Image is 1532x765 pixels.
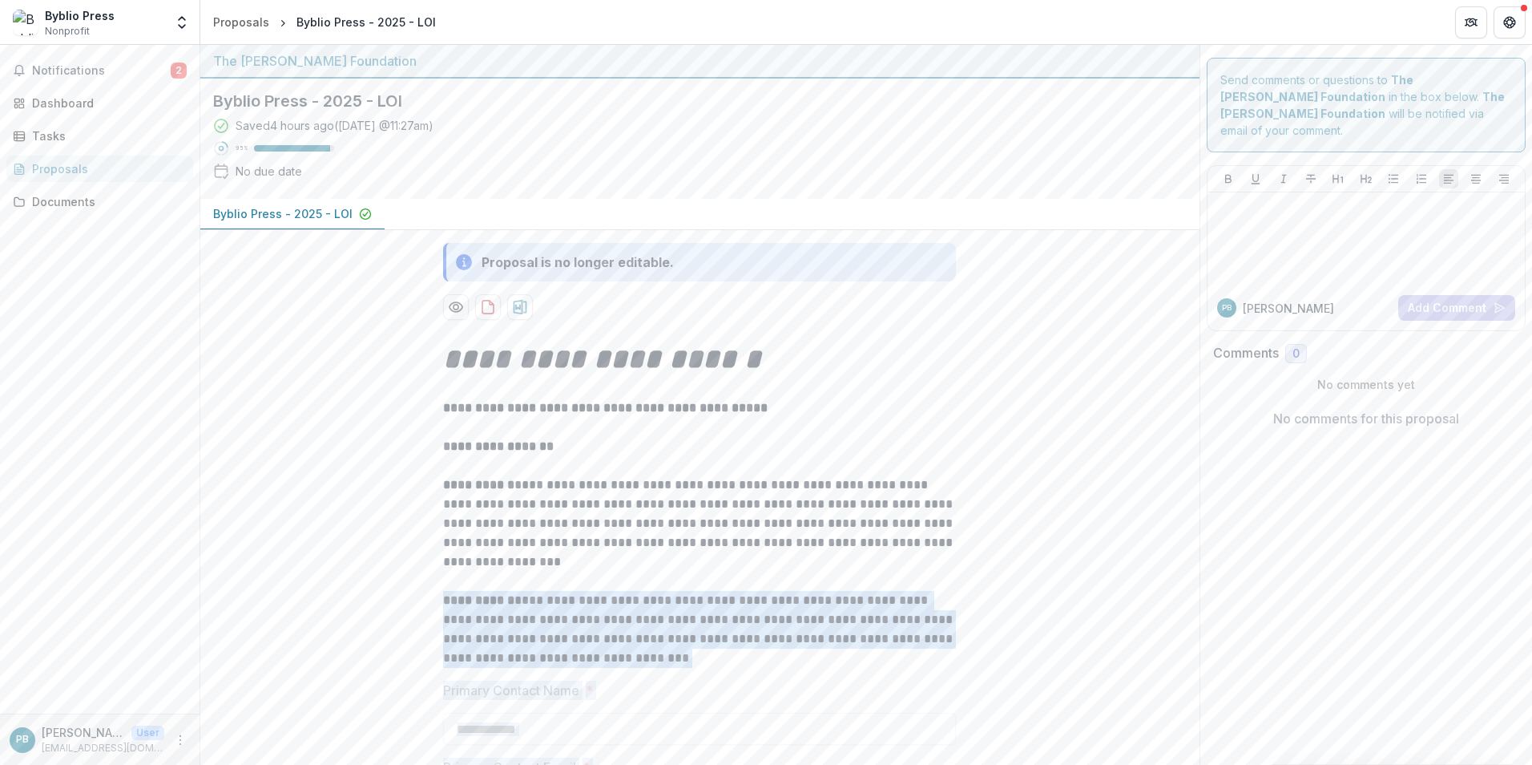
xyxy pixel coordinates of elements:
p: No comments for this proposal [1273,409,1459,428]
button: Underline [1246,169,1265,188]
a: Dashboard [6,90,193,116]
button: More [171,731,190,750]
button: Get Help [1494,6,1526,38]
div: Documents [32,193,180,210]
h2: Comments [1213,346,1279,361]
a: Proposals [207,10,276,34]
p: [EMAIL_ADDRESS][DOMAIN_NAME] [42,741,164,755]
p: Primary Contact Name [443,681,579,700]
button: Bullet List [1384,169,1403,188]
div: Proposals [32,160,180,177]
div: Peter Bylsma [1222,304,1232,312]
div: No due date [236,163,302,180]
button: download-proposal [507,294,533,320]
h2: Byblio Press - 2025 - LOI [213,91,1161,111]
div: Byblio Press [45,7,115,24]
button: Align Right [1494,169,1514,188]
div: Tasks [32,127,180,144]
button: Heading 1 [1328,169,1348,188]
div: Proposal is no longer editable. [482,253,674,272]
div: Peter Bylsma [16,735,29,745]
div: Dashboard [32,95,180,111]
span: Nonprofit [45,24,90,38]
button: Open entity switcher [171,6,193,38]
button: Heading 2 [1357,169,1376,188]
div: Send comments or questions to in the box below. will be notified via email of your comment. [1207,58,1526,152]
nav: breadcrumb [207,10,442,34]
div: Byblio Press - 2025 - LOI [296,14,436,30]
p: No comments yet [1213,376,1520,393]
span: 2 [171,63,187,79]
button: Strike [1301,169,1320,188]
div: Saved 4 hours ago ( [DATE] @ 11:27am ) [236,117,433,134]
a: Proposals [6,156,193,182]
p: [PERSON_NAME] [1243,300,1334,317]
button: Ordered List [1412,169,1431,188]
button: Preview ea241d20-e50d-4caa-9d75-31fd61c288a8-0.pdf [443,294,469,320]
div: The [PERSON_NAME] Foundation [213,51,1187,71]
span: Notifications [32,64,171,78]
button: Add Comment [1398,295,1515,321]
a: Documents [6,188,193,215]
div: Proposals [213,14,269,30]
a: Tasks [6,123,193,149]
span: 0 [1292,347,1300,361]
p: User [131,726,164,740]
button: Align Left [1439,169,1458,188]
p: [PERSON_NAME] [42,724,125,741]
button: Notifications2 [6,58,193,83]
button: Bold [1219,169,1238,188]
button: Partners [1455,6,1487,38]
p: 95 % [236,143,248,154]
img: Byblio Press [13,10,38,35]
button: Align Center [1466,169,1486,188]
button: download-proposal [475,294,501,320]
p: Byblio Press - 2025 - LOI [213,205,353,222]
button: Italicize [1274,169,1293,188]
